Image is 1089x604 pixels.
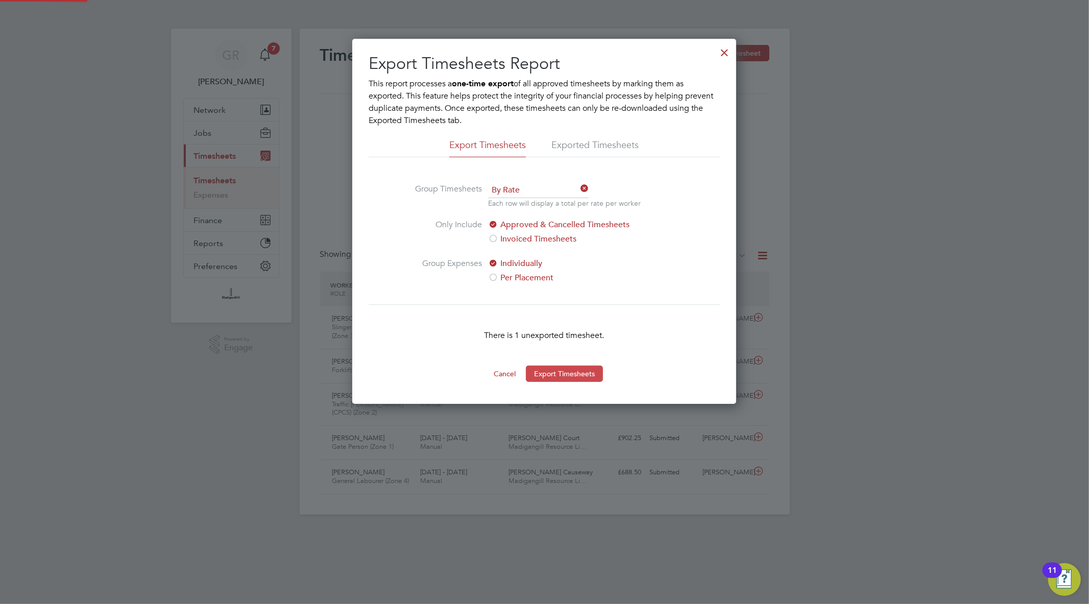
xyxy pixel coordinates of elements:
p: Each row will display a total per rate per worker [488,198,641,208]
span: By Rate [488,183,589,198]
label: Only Include [405,219,482,245]
div: 11 [1048,570,1057,584]
li: Export Timesheets [449,139,526,157]
p: There is 1 unexported timesheet. [369,329,720,342]
p: This report processes a of all approved timesheets by marking them as exported. This feature help... [369,78,720,127]
label: Group Timesheets [405,183,482,206]
label: Per Placement [488,272,659,284]
label: Individually [488,257,659,270]
label: Approved & Cancelled Timesheets [488,219,659,231]
li: Exported Timesheets [551,139,639,157]
button: Cancel [486,366,524,382]
button: Open Resource Center, 11 new notifications [1048,563,1081,596]
button: Export Timesheets [526,366,603,382]
label: Invoiced Timesheets [488,233,659,245]
b: one-time export [452,79,514,88]
label: Group Expenses [405,257,482,284]
h2: Export Timesheets Report [369,53,720,75]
